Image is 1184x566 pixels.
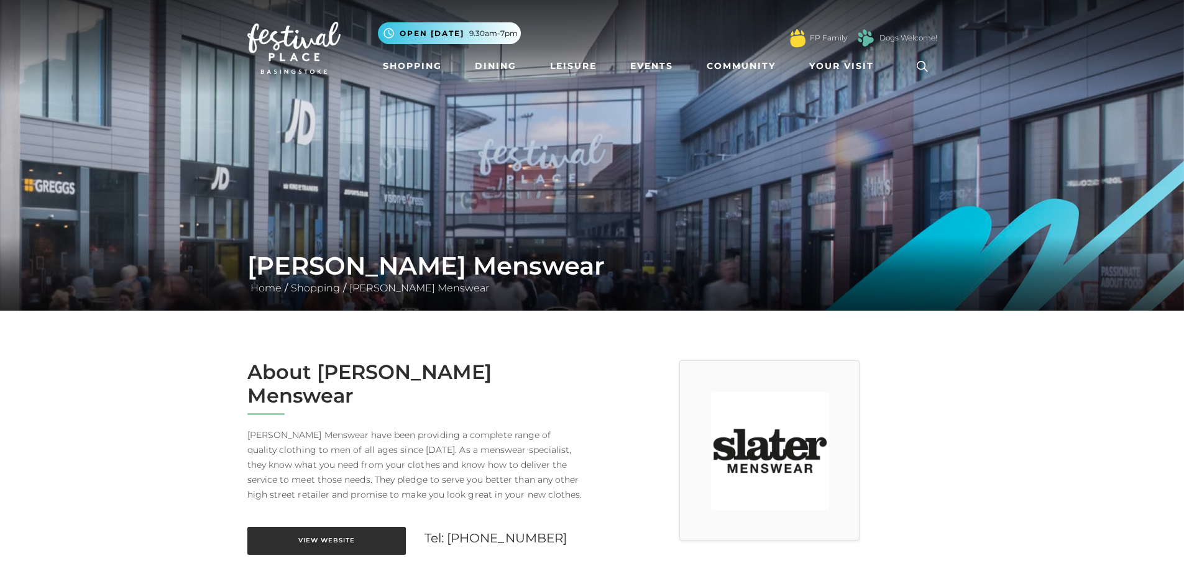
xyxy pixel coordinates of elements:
h1: [PERSON_NAME] Menswear [247,251,937,281]
a: Dogs Welcome! [879,32,937,43]
a: Dining [470,55,521,78]
a: View Website [247,527,406,555]
button: Open [DATE] 9.30am-7pm [378,22,521,44]
a: Events [625,55,678,78]
span: Open [DATE] [400,28,464,39]
span: 9.30am-7pm [469,28,518,39]
a: [PERSON_NAME] Menswear [346,282,492,294]
span: Your Visit [809,60,874,73]
a: Shopping [288,282,343,294]
a: Leisure [545,55,602,78]
a: Home [247,282,285,294]
img: Festival Place Logo [247,22,341,74]
h2: About [PERSON_NAME] Menswear [247,360,583,408]
div: / / [238,251,947,296]
a: FP Family [810,32,847,43]
p: [PERSON_NAME] Menswear have been providing a complete range of quality clothing to men of all age... [247,427,583,502]
a: Your Visit [804,55,885,78]
a: Tel: [PHONE_NUMBER] [424,531,567,545]
a: Shopping [378,55,447,78]
a: Community [702,55,781,78]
